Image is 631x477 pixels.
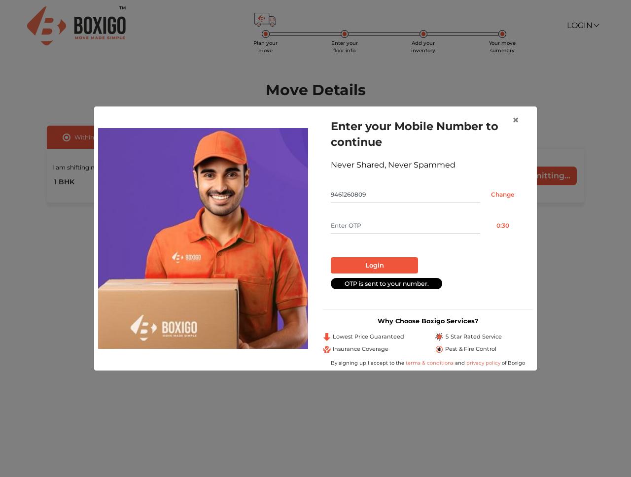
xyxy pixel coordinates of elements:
[333,333,404,341] span: Lowest Price Guaranteed
[512,113,519,127] span: ×
[445,345,496,353] span: Pest & Fire Control
[480,187,525,203] input: Change
[445,333,502,341] span: 5 Star Rated Service
[331,118,525,150] h1: Enter your Mobile Number to continue
[331,257,418,274] button: Login
[465,360,502,366] a: privacy policy
[98,128,308,349] img: relocation-img
[323,359,533,367] div: By signing up I accept to the and of Boxigo
[331,159,525,171] div: Never Shared, Never Spammed
[331,278,442,289] div: OTP is sent to your number.
[323,317,533,325] h3: Why Choose Boxigo Services?
[406,360,455,366] a: terms & conditions
[331,187,480,203] input: Mobile No
[331,218,480,234] input: Enter OTP
[333,345,388,353] span: Insurance Coverage
[480,218,525,234] button: 0:30
[504,106,527,134] button: Close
